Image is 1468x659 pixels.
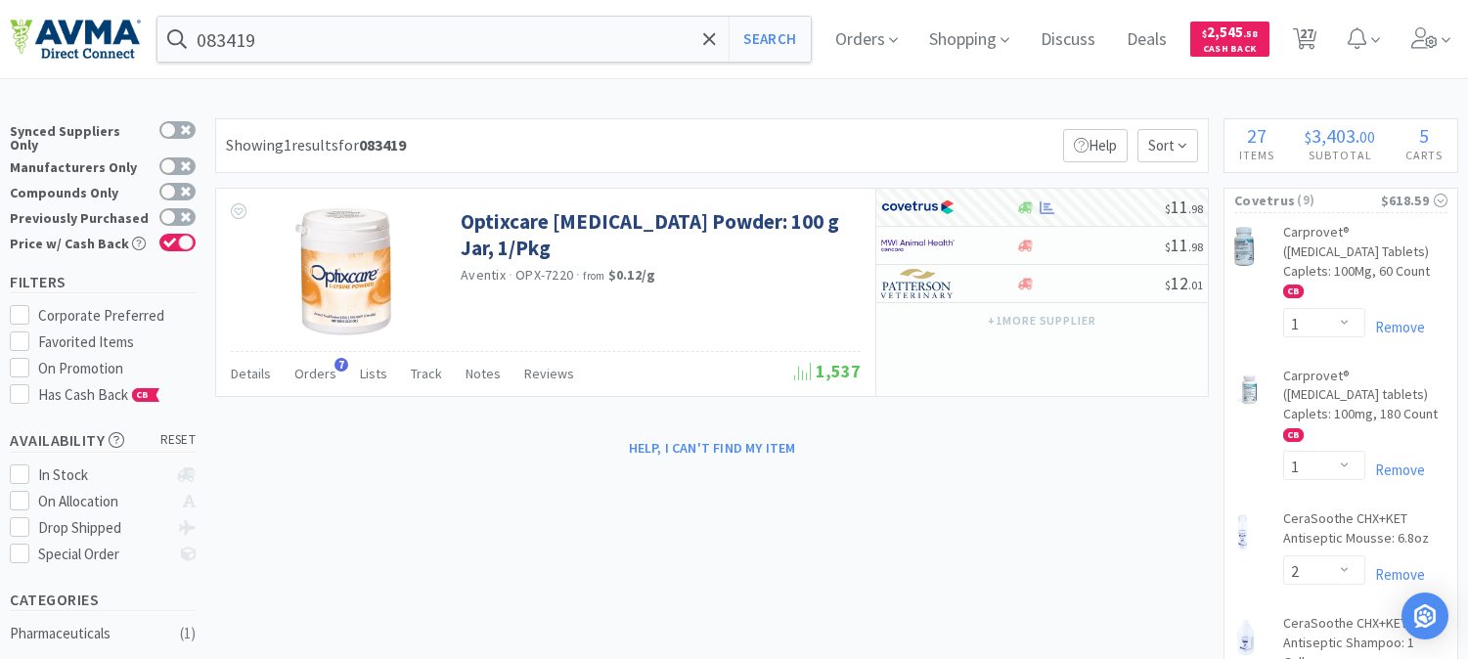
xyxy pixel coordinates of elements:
span: . 58 [1243,27,1258,40]
div: Compounds Only [10,183,150,199]
span: Details [231,365,271,382]
img: aad21ee9b7374004ad6027f5e1a8a7b8_480743.jpeg [280,208,407,335]
div: Special Order [38,543,168,566]
span: Orders [294,365,336,382]
div: . [1290,126,1391,146]
img: b2ca0f4019a14761869241d9f0da73bb_418458.png [1234,618,1258,657]
a: $2,545.58Cash Back [1190,13,1269,66]
h4: Carts [1390,146,1457,164]
div: Showing 1 results [226,133,406,158]
span: $ [1165,201,1171,216]
input: Search by item, sku, manufacturer, ingredient, size... [157,17,811,62]
span: 11 [1165,196,1203,218]
a: Discuss [1033,31,1103,49]
span: Has Cash Back [38,385,160,404]
span: 27 [1247,123,1267,148]
span: CB [133,389,153,401]
div: Corporate Preferred [38,304,197,328]
span: 3,403 [1312,123,1356,148]
button: +1more supplier [978,307,1106,334]
div: Favorited Items [38,330,197,354]
img: f5e969b455434c6296c6d81ef179fa71_3.png [881,269,955,298]
span: Covetrus [1234,190,1295,211]
img: e4e33dab9f054f5782a47901c742baa9_102.png [10,19,141,60]
span: $ [1165,240,1171,254]
span: . 98 [1188,240,1203,254]
h5: Categories [10,589,196,611]
span: Track [411,365,442,382]
div: On Allocation [38,490,168,513]
strong: 083419 [359,135,406,154]
span: $ [1202,27,1207,40]
button: Help, I can't find my item [617,431,808,464]
span: . 98 [1188,201,1203,216]
h5: Availability [10,429,196,452]
a: Aventix [461,266,506,284]
span: $ [1305,127,1312,147]
span: 00 [1359,127,1375,147]
a: Deals [1119,31,1175,49]
div: Pharmaceuticals [10,622,168,645]
span: Notes [466,365,501,382]
div: Price w/ Cash Back [10,234,150,250]
span: . 01 [1188,278,1203,292]
a: Remove [1365,565,1425,584]
a: Carprovet® ([MEDICAL_DATA] Tablets) Caplets: 100Mg, 60 Count CB [1283,223,1447,307]
img: 40b97097fbef4358af4358d2b55f1c30_506379.png [1234,371,1265,410]
div: Open Intercom Messenger [1401,593,1448,639]
div: On Promotion [38,357,197,380]
a: CeraSoothe CHX+KET Antiseptic Mousse: 6.8oz [1283,509,1447,555]
a: Remove [1365,461,1425,479]
span: 12 [1165,272,1203,294]
span: Sort [1137,129,1198,162]
img: 77fca1acd8b6420a9015268ca798ef17_1.png [881,193,955,222]
div: Drop Shipped [38,516,168,540]
div: ( 1 ) [180,622,196,645]
span: 5 [1419,123,1429,148]
span: for [338,135,406,154]
span: Cash Back [1202,44,1258,57]
div: $618.59 [1381,190,1447,211]
a: 27 [1285,33,1325,51]
span: CB [1284,286,1303,297]
p: Help [1063,129,1128,162]
h4: Subtotal [1290,146,1391,164]
div: Manufacturers Only [10,157,150,174]
div: Synced Suppliers Only [10,121,150,152]
span: 11 [1165,234,1203,256]
span: from [583,269,604,283]
img: fdce88c4f6db4860ac35304339aa06a3_418479.png [1234,513,1251,552]
a: Carprovet® ([MEDICAL_DATA] tablets) Caplets: 100mg, 180 Count CB [1283,367,1447,451]
div: Previously Purchased [10,208,150,225]
span: Lists [360,365,387,382]
span: 7 [334,358,348,372]
span: ( 9 ) [1295,191,1380,210]
a: Optixcare [MEDICAL_DATA] Powder: 100 g Jar, 1/Pkg [461,208,856,262]
img: f6b2451649754179b5b4e0c70c3f7cb0_2.png [881,231,955,260]
span: 1,537 [794,360,861,382]
button: Search [729,17,810,62]
a: Remove [1365,318,1425,336]
span: OPX-7220 [515,266,573,284]
span: · [509,266,512,284]
span: CB [1284,429,1303,441]
h5: Filters [10,271,196,293]
span: · [576,266,580,284]
strong: $0.12 / g [608,266,656,284]
span: reset [160,430,197,451]
img: 3b9b20b6d6714189bbd94692ba2d9396_693378.png [1234,227,1254,266]
span: 2,545 [1202,22,1258,41]
h4: Items [1224,146,1290,164]
span: $ [1165,278,1171,292]
span: Reviews [524,365,574,382]
div: In Stock [38,463,168,487]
